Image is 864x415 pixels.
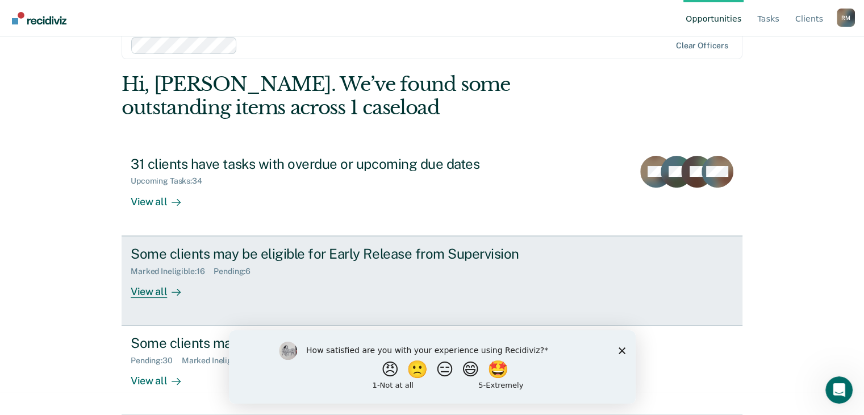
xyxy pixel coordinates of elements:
[182,356,265,366] div: Marked Ineligible : 16
[131,356,182,366] div: Pending : 30
[122,326,742,415] a: Some clients may be eligible for Annual Report StatusPending:30Marked Ineligible:16View all
[837,9,855,27] button: Profile dropdown button
[131,186,194,208] div: View all
[131,276,194,298] div: View all
[131,246,529,262] div: Some clients may be eligible for Early Release from Supervision
[825,376,853,404] iframe: Intercom live chat
[131,366,194,388] div: View all
[131,176,211,186] div: Upcoming Tasks : 34
[122,147,742,236] a: 31 clients have tasks with overdue or upcoming due datesUpcoming Tasks:34View all
[131,267,214,276] div: Marked Ineligible : 16
[214,267,260,276] div: Pending : 6
[229,330,636,404] iframe: Survey by Kim from Recidiviz
[122,236,742,326] a: Some clients may be eligible for Early Release from SupervisionMarked Ineligible:16Pending:6View all
[122,73,618,119] div: Hi, [PERSON_NAME]. We’ve found some outstanding items across 1 caseload
[12,12,66,24] img: Recidiviz
[131,335,529,351] div: Some clients may be eligible for Annual Report Status
[676,41,728,51] div: Clear officers
[131,156,529,172] div: 31 clients have tasks with overdue or upcoming due dates
[837,9,855,27] div: R M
